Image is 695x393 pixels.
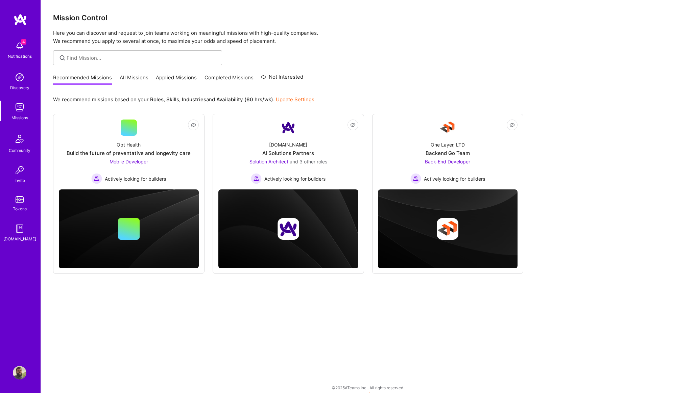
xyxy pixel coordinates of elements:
a: Opt HealthBuild the future of preventative and longevity careMobile Developer Actively looking fo... [59,120,199,184]
div: [DOMAIN_NAME] [3,235,36,242]
a: Not Interested [261,73,303,85]
img: cover [218,189,358,268]
i: icon SearchGrey [58,54,66,62]
img: teamwork [13,101,26,114]
div: Notifications [8,53,32,60]
a: All Missions [120,74,148,85]
img: User Avatar [13,366,26,379]
div: Backend Go Team [426,150,470,157]
div: One Layer, LTD [431,141,465,148]
p: Here you can discover and request to join teams working on meaningful missions with high-quality ... [53,29,683,45]
span: and 3 other roles [290,159,327,164]
a: Company LogoOne Layer, LTDBackend Go TeamBack-End Developer Actively looking for buildersActively... [378,120,518,184]
span: Back-End Developer [425,159,470,164]
b: Industries [182,96,206,103]
a: Completed Missions [205,74,254,85]
div: Invite [15,177,25,184]
img: Actively looking for builders [251,173,262,184]
span: 4 [21,39,26,45]
h3: Mission Control [53,14,683,22]
div: [DOMAIN_NAME] [269,141,307,148]
b: Availability (60 hrs/wk) [216,96,273,103]
div: Community [9,147,30,154]
a: Update Settings [276,96,314,103]
div: AI Solutions Partners [262,150,314,157]
span: Actively looking for builders [264,175,326,182]
div: Tokens [13,205,27,212]
div: Missions [11,114,28,121]
img: bell [13,39,26,53]
span: Solution Architect [249,159,288,164]
img: tokens [16,196,24,203]
a: Applied Missions [156,74,197,85]
a: User Avatar [11,366,28,379]
a: Recommended Missions [53,74,112,85]
img: Company Logo [280,120,296,136]
i: icon EyeClosed [191,122,196,128]
b: Skills [166,96,179,103]
input: Find Mission... [67,54,217,61]
img: Community [11,131,28,147]
img: Actively looking for builders [410,173,421,184]
span: Mobile Developer [110,159,148,164]
p: We recommend missions based on your , , and . [53,96,314,103]
img: Company logo [278,218,299,240]
i: icon EyeClosed [350,122,356,128]
img: cover [378,189,518,268]
span: Actively looking for builders [105,175,166,182]
img: Actively looking for builders [91,173,102,184]
img: cover [59,189,199,268]
img: discovery [13,71,26,84]
span: Actively looking for builders [424,175,485,182]
img: Company Logo [439,120,456,136]
b: Roles [150,96,164,103]
img: logo [14,14,27,26]
img: Invite [13,163,26,177]
img: guide book [13,222,26,235]
i: icon EyeClosed [509,122,515,128]
div: Build the future of preventative and longevity care [67,150,191,157]
div: Discovery [10,84,29,91]
a: Company Logo[DOMAIN_NAME]AI Solutions PartnersSolution Architect and 3 other rolesActively lookin... [218,120,358,184]
div: Opt Health [117,141,141,148]
img: Company logo [437,218,458,240]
